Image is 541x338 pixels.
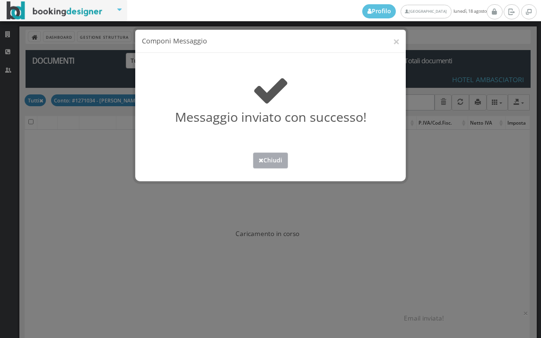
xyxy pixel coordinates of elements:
[253,152,288,168] button: Chiudi
[142,36,400,46] h4: Componi Messaggio
[393,35,400,47] button: ×
[362,4,487,18] span: lunedì, 18 agosto
[401,5,451,18] a: [GEOGRAPHIC_DATA]
[362,4,396,18] a: Profilo
[7,1,103,20] img: BookingDesigner.com
[404,314,444,322] span: Email inviata!
[523,309,528,318] button: ×
[138,71,404,125] h2: Messaggio inviato con successo!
